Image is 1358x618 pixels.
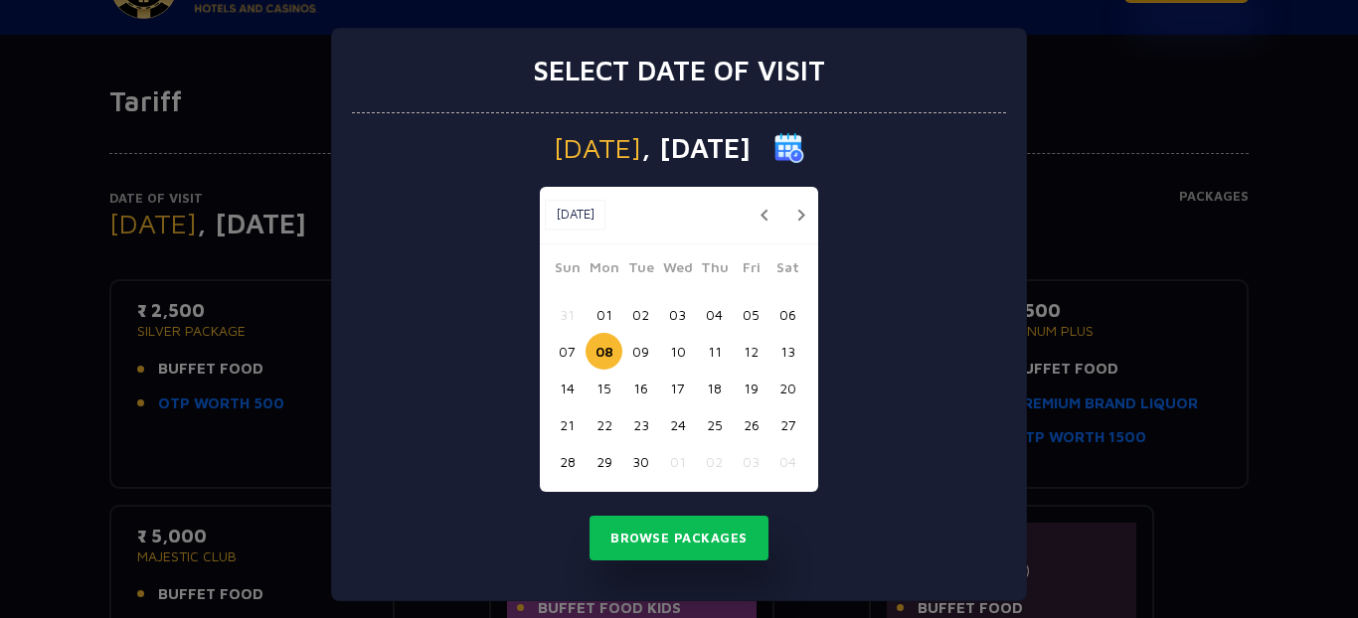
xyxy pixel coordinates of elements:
[586,370,622,406] button: 15
[586,443,622,480] button: 29
[554,134,641,162] span: [DATE]
[696,333,733,370] button: 11
[549,370,586,406] button: 14
[769,406,806,443] button: 27
[586,333,622,370] button: 08
[733,256,769,284] span: Fri
[590,516,768,561] button: Browse Packages
[659,443,696,480] button: 01
[622,333,659,370] button: 09
[622,296,659,333] button: 02
[549,406,586,443] button: 21
[641,134,751,162] span: , [DATE]
[622,406,659,443] button: 23
[586,256,622,284] span: Mon
[769,333,806,370] button: 13
[733,443,769,480] button: 03
[696,296,733,333] button: 04
[733,406,769,443] button: 26
[733,296,769,333] button: 05
[549,256,586,284] span: Sun
[549,296,586,333] button: 31
[533,54,825,87] h3: Select date of visit
[622,443,659,480] button: 30
[586,406,622,443] button: 22
[696,370,733,406] button: 18
[696,443,733,480] button: 02
[769,256,806,284] span: Sat
[769,443,806,480] button: 04
[774,133,804,163] img: calender icon
[549,333,586,370] button: 07
[696,406,733,443] button: 25
[659,333,696,370] button: 10
[545,200,605,230] button: [DATE]
[696,256,733,284] span: Thu
[659,406,696,443] button: 24
[622,256,659,284] span: Tue
[733,370,769,406] button: 19
[622,370,659,406] button: 16
[733,333,769,370] button: 12
[659,370,696,406] button: 17
[586,296,622,333] button: 01
[769,296,806,333] button: 06
[659,256,696,284] span: Wed
[549,443,586,480] button: 28
[769,370,806,406] button: 20
[659,296,696,333] button: 03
